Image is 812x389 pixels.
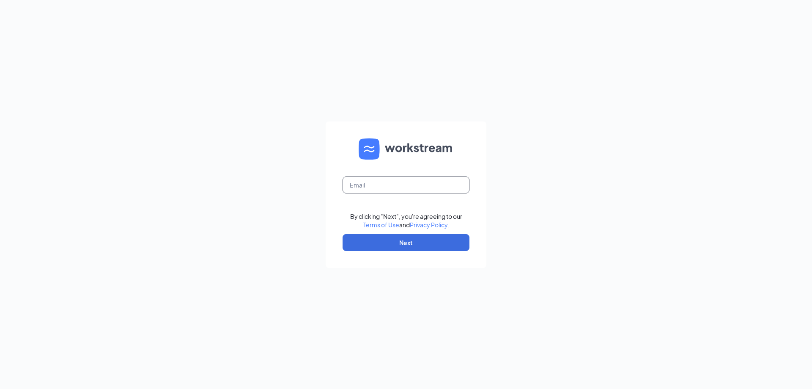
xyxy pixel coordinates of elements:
div: By clicking "Next", you're agreeing to our and . [350,212,462,229]
a: Privacy Policy [410,221,447,229]
button: Next [343,234,469,251]
a: Terms of Use [363,221,399,229]
input: Email [343,177,469,193]
img: WS logo and Workstream text [359,138,453,160]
